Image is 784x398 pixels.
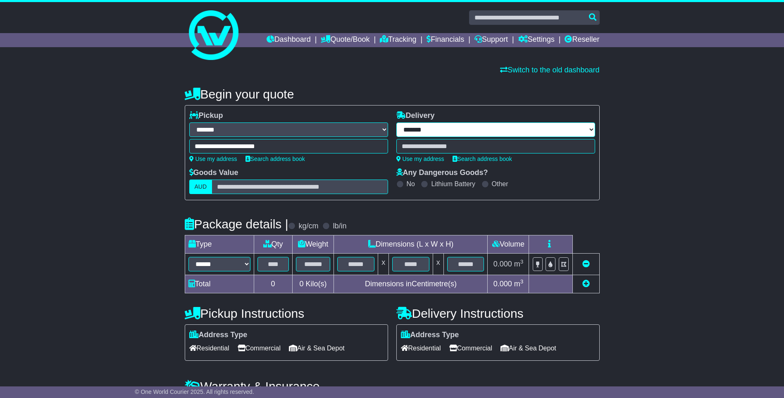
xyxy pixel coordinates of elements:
a: Support [474,33,508,47]
a: Tracking [380,33,416,47]
sup: 3 [520,278,524,285]
label: Any Dangerous Goods? [396,168,488,177]
a: Reseller [565,33,599,47]
span: m [514,280,524,288]
span: 0.000 [493,260,512,268]
h4: Pickup Instructions [185,307,388,320]
span: Residential [189,342,229,355]
td: Volume [488,235,529,254]
a: Financials [427,33,464,47]
a: Search address book [245,156,305,162]
span: © One World Courier 2025. All rights reserved. [135,388,254,395]
label: lb/in [333,222,346,231]
label: kg/cm [298,222,318,231]
a: Use my address [396,156,444,162]
td: Type [185,235,254,254]
span: 0.000 [493,280,512,288]
a: Settings [518,33,555,47]
label: Address Type [189,331,248,340]
h4: Begin your quote [185,87,600,101]
a: Dashboard [267,33,311,47]
span: Commercial [449,342,492,355]
td: Weight [292,235,334,254]
label: Address Type [401,331,459,340]
a: Add new item [582,280,590,288]
a: Remove this item [582,260,590,268]
span: Commercial [238,342,281,355]
td: Kilo(s) [292,275,334,293]
td: x [433,254,443,275]
label: AUD [189,180,212,194]
h4: Warranty & Insurance [185,379,600,393]
label: Delivery [396,111,435,120]
h4: Delivery Instructions [396,307,600,320]
span: 0 [299,280,303,288]
a: Switch to the old dashboard [500,66,599,74]
td: Dimensions (L x W x H) [334,235,488,254]
sup: 3 [520,259,524,265]
td: Qty [254,235,292,254]
span: Air & Sea Depot [500,342,556,355]
span: Residential [401,342,441,355]
a: Search address book [453,156,512,162]
label: Lithium Battery [431,180,475,188]
h4: Package details | [185,217,288,231]
a: Quote/Book [321,33,369,47]
td: x [378,254,389,275]
label: Goods Value [189,168,238,177]
label: No [407,180,415,188]
td: 0 [254,275,292,293]
label: Pickup [189,111,223,120]
span: Air & Sea Depot [289,342,345,355]
span: m [514,260,524,268]
label: Other [492,180,508,188]
td: Dimensions in Centimetre(s) [334,275,488,293]
a: Use my address [189,156,237,162]
td: Total [185,275,254,293]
